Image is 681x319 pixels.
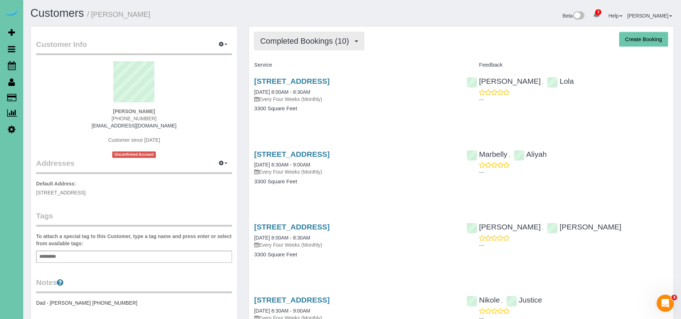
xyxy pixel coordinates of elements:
[254,168,456,175] p: Every Four Weeks (Monthly)
[595,9,601,15] span: 3
[254,296,330,304] a: [STREET_ADDRESS]
[254,32,364,50] button: Completed Bookings (10)
[254,235,310,241] a: [DATE] 8:00AM - 8:30AM
[542,225,544,231] span: ,
[254,96,456,103] p: Every Four Weeks (Monthly)
[36,233,232,247] label: To attach a special tag to this Customer, type a tag name and press enter or select from availabl...
[36,211,232,227] legend: Tags
[608,13,622,19] a: Help
[108,137,160,143] span: Customer since [DATE]
[619,32,668,47] button: Create Booking
[514,150,547,158] a: Aliyah
[254,150,330,158] a: [STREET_ADDRESS]
[467,150,507,158] a: Marbelly
[113,108,155,114] strong: [PERSON_NAME]
[112,151,156,158] span: Unconfirmed Account
[506,296,542,304] a: Justice
[657,295,674,312] iframe: Intercom live chat
[547,77,574,85] a: Lola
[627,13,672,19] a: [PERSON_NAME]
[254,308,310,314] a: [DATE] 8:30AM - 9:00AM
[467,223,541,231] a: [PERSON_NAME]
[30,7,84,19] a: Customers
[92,123,176,129] a: [EMAIL_ADDRESS][DOMAIN_NAME]
[467,77,541,85] a: [PERSON_NAME]
[254,77,330,85] a: [STREET_ADDRESS]
[589,7,603,23] a: 3
[36,190,85,195] span: [STREET_ADDRESS]
[254,252,456,258] h4: 3300 Square Feet
[36,180,76,187] label: Default Address:
[87,10,150,18] small: / [PERSON_NAME]
[112,116,157,121] span: [PHONE_NUMBER]
[36,39,232,55] legend: Customer Info
[501,298,503,304] span: ,
[671,295,677,300] span: 3
[254,162,310,168] a: [DATE] 8:30AM - 9:00AM
[467,296,500,304] a: Nikole
[260,37,352,45] span: Completed Bookings (10)
[254,241,456,248] p: Every Four Weeks (Monthly)
[254,223,330,231] a: [STREET_ADDRESS]
[573,11,584,21] img: New interface
[547,223,621,231] a: [PERSON_NAME]
[254,89,310,95] a: [DATE] 8:00AM - 8:30AM
[254,179,456,185] h4: 3300 Square Feet
[254,62,456,68] h4: Service
[479,169,668,176] p: ---
[467,62,668,68] h4: Feedback
[509,152,510,158] span: ,
[479,242,668,249] p: ---
[254,106,456,112] h4: 3300 Square Feet
[563,13,585,19] a: Beta
[479,96,668,103] p: ---
[542,79,544,85] span: ,
[36,277,232,293] legend: Notes
[36,299,232,306] pre: Dad - [PERSON_NAME] [PHONE_NUMBER]
[4,7,19,17] img: Automaid Logo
